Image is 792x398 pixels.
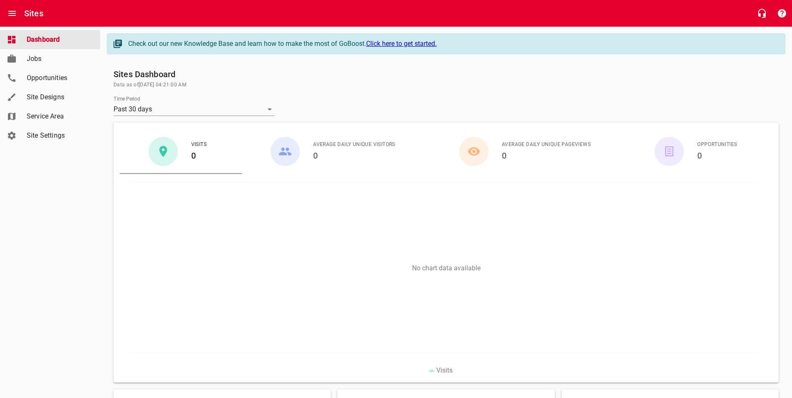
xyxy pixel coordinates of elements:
[697,141,737,149] span: Opportunities
[502,141,591,149] span: Average Daily Unique Pageviews
[502,149,591,162] h6: 0
[191,141,207,149] span: Visits
[27,35,90,45] span: Dashboard
[27,54,90,64] span: Jobs
[27,131,90,141] span: Site Settings
[27,92,90,102] span: Site Designs
[752,3,772,23] button: Live Chat
[313,149,395,162] h6: 0
[2,3,22,23] button: Open drawer
[128,39,777,49] div: Check out our new Knowledge Base and learn how to make the most of GoBoost.
[366,40,437,48] a: Click here to get started.
[114,81,779,89] span: Data as of [DATE] 04:21:00 AM
[114,96,140,101] label: Time Period
[24,7,43,20] h6: Sites
[191,149,207,162] h6: 0
[27,111,90,121] span: Service Area
[697,149,737,162] h6: 0
[114,103,275,116] div: Past 30 days
[313,141,395,149] span: Average Daily Unique Visitors
[772,3,792,23] button: Support Portal
[114,68,779,81] h6: Sites Dashboard
[120,264,772,272] p: No chart data available
[27,73,90,83] span: Opportunities
[436,366,453,374] span: Visits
